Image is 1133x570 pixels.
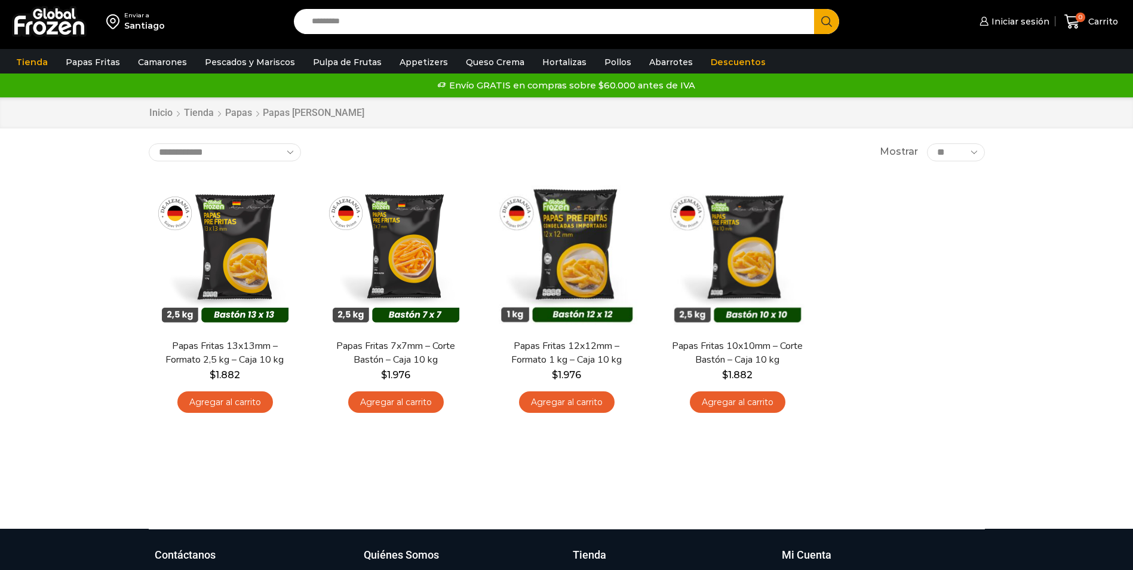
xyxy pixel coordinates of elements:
a: 0 Carrito [1061,8,1121,36]
select: Pedido de la tienda [149,143,301,161]
span: Carrito [1085,16,1118,27]
span: $ [210,369,216,381]
span: Mostrar [880,145,918,159]
button: Search button [814,9,839,34]
img: address-field-icon.svg [106,11,124,32]
bdi: 1.976 [381,369,410,381]
a: Agregar al carrito: “Papas Fritas 13x13mm - Formato 2,5 kg - Caja 10 kg” [177,391,273,413]
a: Papas Fritas 13x13mm – Formato 2,5 kg – Caja 10 kg [156,339,293,367]
a: Queso Crema [460,51,530,73]
a: Pollos [598,51,637,73]
h3: Quiénes Somos [364,547,439,563]
bdi: 1.882 [722,369,753,381]
div: Enviar a [124,11,165,20]
a: Agregar al carrito: “Papas Fritas 12x12mm - Formato 1 kg - Caja 10 kg” [519,391,615,413]
a: Pescados y Mariscos [199,51,301,73]
a: Papas Fritas [60,51,126,73]
div: Santiago [124,20,165,32]
h3: Tienda [573,547,606,563]
h3: Contáctanos [155,547,216,563]
a: Hortalizas [536,51,592,73]
h3: Mi Cuenta [782,547,831,563]
a: Tienda [10,51,54,73]
span: $ [381,369,387,381]
a: Pulpa de Frutas [307,51,388,73]
a: Papas [225,106,253,120]
a: Agregar al carrito: “Papas Fritas 7x7mm - Corte Bastón - Caja 10 kg” [348,391,444,413]
span: $ [552,369,558,381]
a: Inicio [149,106,173,120]
span: Iniciar sesión [988,16,1049,27]
a: Appetizers [394,51,454,73]
a: Tienda [183,106,214,120]
span: $ [722,369,728,381]
a: Abarrotes [643,51,699,73]
a: Papas Fritas 12x12mm – Formato 1 kg – Caja 10 kg [498,339,635,367]
nav: Breadcrumb [149,106,364,120]
span: 0 [1076,13,1085,22]
bdi: 1.882 [210,369,240,381]
a: Descuentos [705,51,772,73]
a: Agregar al carrito: “Papas Fritas 10x10mm - Corte Bastón - Caja 10 kg” [690,391,785,413]
a: Papas Fritas 7x7mm – Corte Bastón – Caja 10 kg [327,339,464,367]
a: Papas Fritas 10x10mm – Corte Bastón – Caja 10 kg [668,339,806,367]
a: Camarones [132,51,193,73]
bdi: 1.976 [552,369,581,381]
a: Iniciar sesión [977,10,1049,33]
h1: Papas [PERSON_NAME] [263,107,364,118]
